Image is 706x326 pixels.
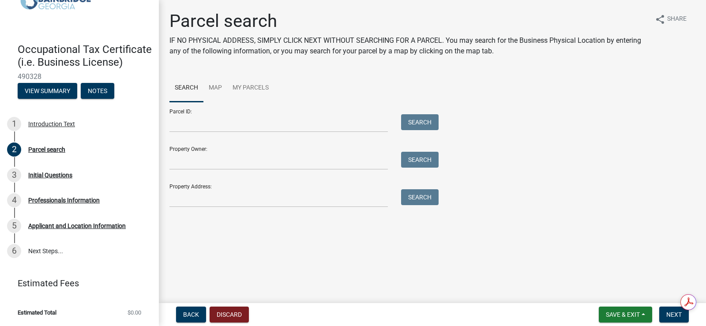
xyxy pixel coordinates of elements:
[659,307,689,322] button: Next
[7,168,21,182] div: 3
[203,74,227,102] a: Map
[169,35,648,56] p: IF NO PHYSICAL ADDRESS, SIMPLY CLICK NEXT WITHOUT SEARCHING FOR A PARCEL. You may search for the ...
[18,83,77,99] button: View Summary
[401,189,439,205] button: Search
[7,142,21,157] div: 2
[81,88,114,95] wm-modal-confirm: Notes
[18,88,77,95] wm-modal-confirm: Summary
[169,74,203,102] a: Search
[176,307,206,322] button: Back
[606,311,640,318] span: Save & Exit
[18,72,141,81] span: 490328
[28,172,72,178] div: Initial Questions
[599,307,652,322] button: Save & Exit
[655,14,665,25] i: share
[7,219,21,233] div: 5
[28,223,126,229] div: Applicant and Location Information
[28,146,65,153] div: Parcel search
[667,14,687,25] span: Share
[18,43,152,69] h4: Occupational Tax Certificate (i.e. Business License)
[28,121,75,127] div: Introduction Text
[210,307,249,322] button: Discard
[81,83,114,99] button: Notes
[7,193,21,207] div: 4
[7,117,21,131] div: 1
[183,311,199,318] span: Back
[666,311,682,318] span: Next
[227,74,274,102] a: My Parcels
[28,197,100,203] div: Professionals Information
[7,244,21,258] div: 6
[18,310,56,315] span: Estimated Total
[169,11,648,32] h1: Parcel search
[128,310,141,315] span: $0.00
[401,114,439,130] button: Search
[401,152,439,168] button: Search
[7,274,145,292] a: Estimated Fees
[648,11,694,28] button: shareShare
